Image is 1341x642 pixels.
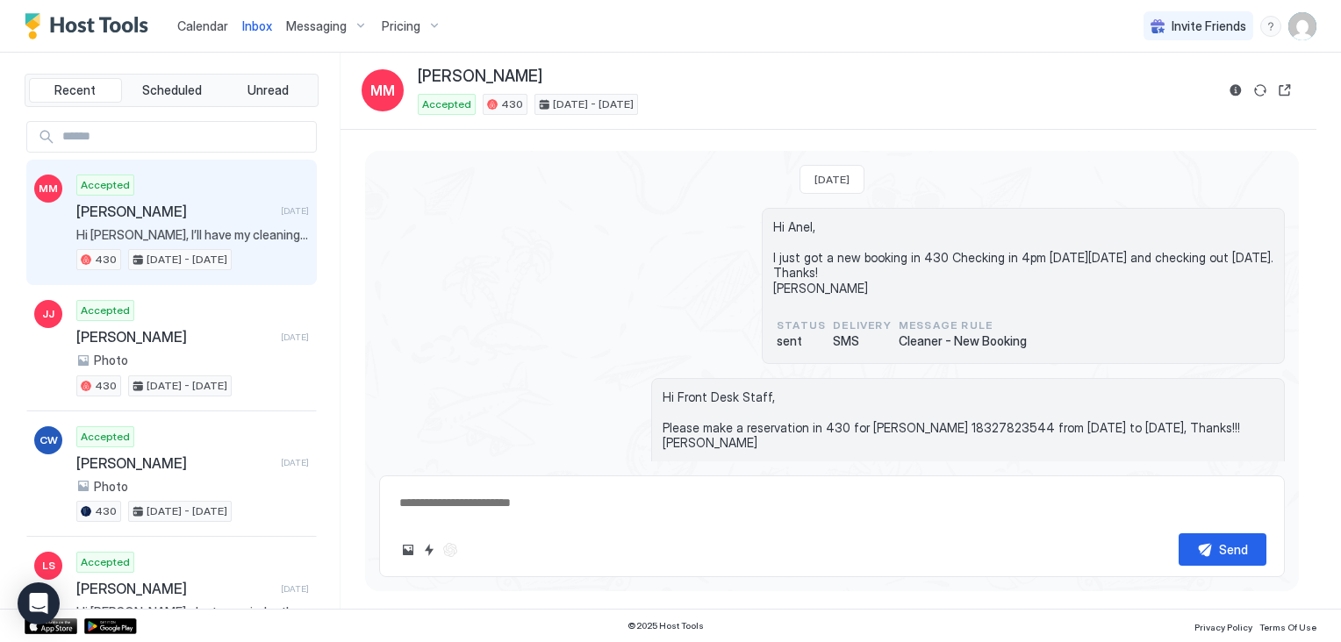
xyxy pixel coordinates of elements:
[125,78,219,103] button: Scheduled
[147,503,227,519] span: [DATE] - [DATE]
[242,17,272,35] a: Inbox
[286,18,347,34] span: Messaging
[553,96,634,112] span: [DATE] - [DATE]
[1194,622,1252,632] span: Privacy Policy
[76,203,274,220] span: [PERSON_NAME]
[418,67,542,87] span: [PERSON_NAME]
[81,554,130,570] span: Accepted
[1274,80,1295,101] button: Open reservation
[29,78,122,103] button: Recent
[54,82,96,98] span: Recent
[81,303,130,318] span: Accepted
[1250,80,1271,101] button: Sync reservation
[94,353,128,368] span: Photo
[1259,617,1316,635] a: Terms Of Use
[177,18,228,33] span: Calendar
[81,429,130,445] span: Accepted
[39,181,58,196] span: MM
[221,78,314,103] button: Unread
[833,317,892,333] span: Delivery
[1172,18,1246,34] span: Invite Friends
[899,333,1027,349] span: Cleaner - New Booking
[501,96,523,112] span: 430
[42,306,54,322] span: JJ
[55,122,316,152] input: Input Field
[773,219,1273,296] span: Hi Anel, I just got a new booking in 430 Checking in 4pm [DATE][DATE] and checking out [DATE]. Th...
[1259,622,1316,632] span: Terms Of Use
[76,604,309,620] span: Hi [PERSON_NAME], Just a reminder that your check-out is [DATE] at 10AM. I would really appreciat...
[18,582,60,624] div: Open Intercom Messenger
[281,583,309,595] span: [DATE]
[627,620,704,631] span: © 2025 Host Tools
[76,454,274,472] span: [PERSON_NAME]
[899,317,1027,333] span: Message Rule
[95,252,117,267] span: 430
[76,328,274,346] span: [PERSON_NAME]
[422,96,471,112] span: Accepted
[419,539,440,560] button: Quick reply
[95,378,117,394] span: 430
[281,457,309,468] span: [DATE]
[833,333,892,349] span: SMS
[147,378,227,394] span: [DATE] - [DATE]
[1194,617,1252,635] a: Privacy Policy
[25,618,77,634] a: App Store
[81,177,130,193] span: Accepted
[382,18,420,34] span: Pricing
[76,227,309,243] span: Hi [PERSON_NAME], I’ll have my cleaning team make sure there are extra towels in the room for you...
[84,618,137,634] a: Google Play Store
[370,80,395,101] span: MM
[242,18,272,33] span: Inbox
[142,82,202,98] span: Scheduled
[281,332,309,343] span: [DATE]
[95,503,117,519] span: 430
[39,432,58,448] span: CW
[777,333,826,349] span: sent
[1179,533,1266,566] button: Send
[147,252,227,267] span: [DATE] - [DATE]
[281,205,309,217] span: [DATE]
[94,479,128,495] span: Photo
[1288,12,1316,40] div: User profile
[76,580,274,597] span: [PERSON_NAME]
[814,173,850,186] span: [DATE]
[42,558,55,574] span: LS
[663,389,1273,451] span: Hi Front Desk Staff, Please make a reservation in 430 for [PERSON_NAME] 18327823544 from [DATE] t...
[1260,16,1281,37] div: menu
[1219,540,1248,559] div: Send
[177,17,228,35] a: Calendar
[777,317,826,333] span: status
[247,82,289,98] span: Unread
[1225,80,1246,101] button: Reservation information
[25,13,156,39] a: Host Tools Logo
[398,539,419,560] button: Upload image
[25,74,319,107] div: tab-group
